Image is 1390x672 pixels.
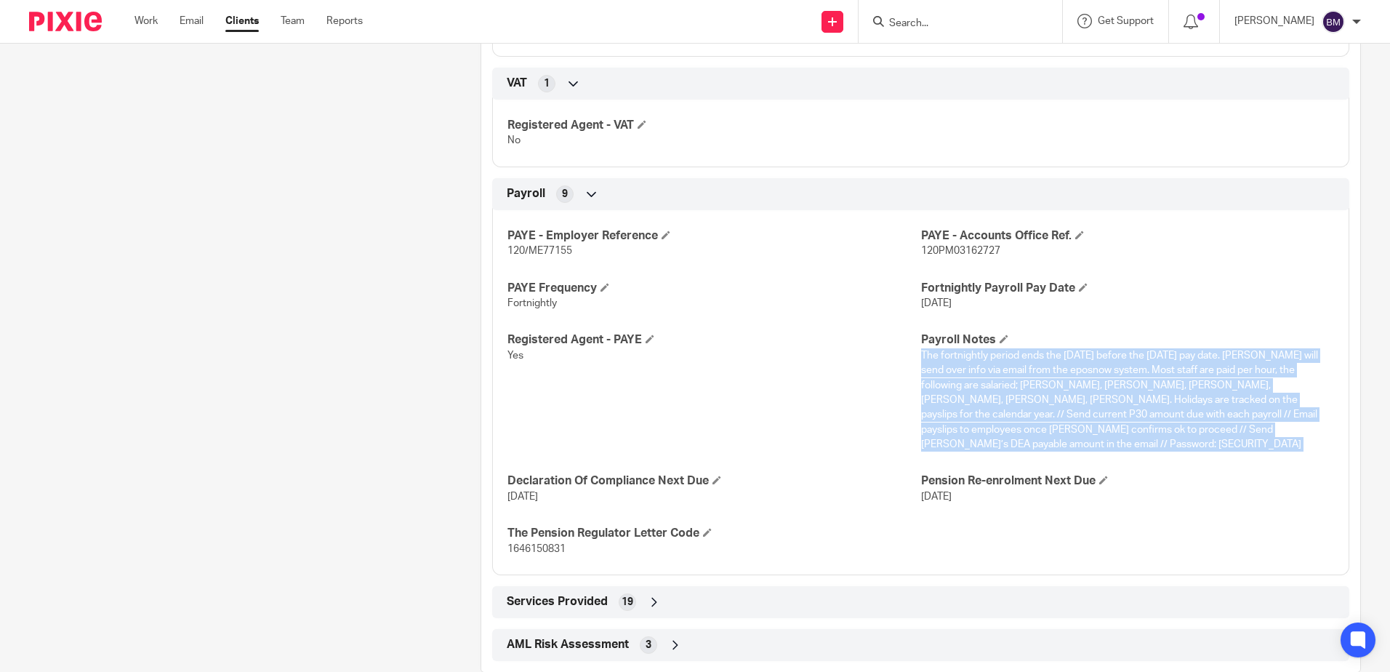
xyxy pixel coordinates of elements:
h4: Declaration Of Compliance Next Due [507,473,920,489]
span: Fortnightly [507,298,557,308]
span: 120/ME77155 [507,246,572,256]
a: Email [180,14,204,28]
span: VAT [507,76,527,91]
span: 1646150831 [507,544,566,554]
img: Pixie [29,12,102,31]
h4: Fortnightly Payroll Pay Date [921,281,1334,296]
span: 9 [562,187,568,201]
a: Work [134,14,158,28]
h4: PAYE Frequency [507,281,920,296]
span: 19 [622,595,633,609]
h4: Payroll Notes [921,332,1334,348]
span: Payroll [507,186,545,201]
span: No [507,135,521,145]
span: AML Risk Assessment [507,637,629,652]
span: Get Support [1098,16,1154,26]
span: The fortnightly period ends the [DATE] before the [DATE] pay date. [PERSON_NAME] will send over i... [921,351,1318,449]
h4: Registered Agent - VAT [507,118,920,133]
a: Clients [225,14,259,28]
h4: Registered Agent - PAYE [507,332,920,348]
span: [DATE] [507,492,538,502]
img: svg%3E [1322,10,1345,33]
span: 3 [646,638,651,652]
span: [DATE] [921,298,952,308]
span: 120PM03162727 [921,246,1000,256]
a: Reports [326,14,363,28]
span: Yes [507,351,523,361]
h4: PAYE - Employer Reference [507,228,920,244]
h4: The Pension Regulator Letter Code [507,526,920,541]
input: Search [888,17,1019,31]
p: [PERSON_NAME] [1234,14,1314,28]
span: [DATE] [921,492,952,502]
a: Team [281,14,305,28]
h4: Pension Re-enrolment Next Due [921,473,1334,489]
span: Services Provided [507,594,608,609]
span: 1 [544,76,550,91]
h4: PAYE - Accounts Office Ref. [921,228,1334,244]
